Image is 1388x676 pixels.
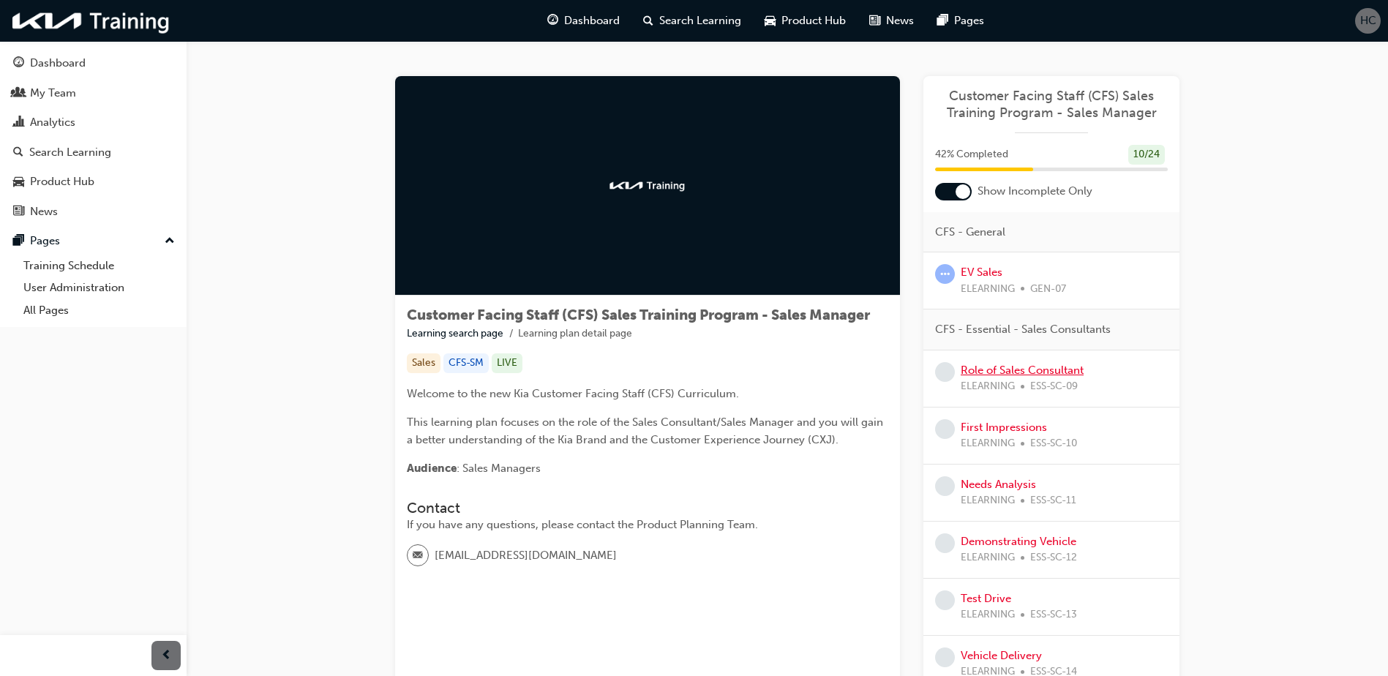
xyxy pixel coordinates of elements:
[492,353,522,373] div: LIVE
[659,12,741,29] span: Search Learning
[30,55,86,72] div: Dashboard
[30,85,76,102] div: My Team
[631,6,753,36] a: search-iconSearch Learning
[935,88,1168,121] a: Customer Facing Staff (CFS) Sales Training Program - Sales Manager
[607,179,688,193] img: kia-training
[29,144,111,161] div: Search Learning
[935,476,955,496] span: learningRecordVerb_NONE-icon
[961,649,1042,662] a: Vehicle Delivery
[6,228,181,255] button: Pages
[978,183,1092,200] span: Show Incomplete Only
[1030,492,1076,509] span: ESS-SC-11
[457,462,541,475] span: : Sales Managers
[407,387,739,400] span: Welcome to the new Kia Customer Facing Staff (CFS) Curriculum.
[926,6,996,36] a: pages-iconPages
[935,590,955,610] span: learningRecordVerb_NONE-icon
[961,478,1036,491] a: Needs Analysis
[858,6,926,36] a: news-iconNews
[6,47,181,228] button: DashboardMy TeamAnalyticsSearch LearningProduct HubNews
[30,203,58,220] div: News
[961,378,1015,395] span: ELEARNING
[1030,281,1066,298] span: GEN-07
[18,277,181,299] a: User Administration
[643,12,653,30] span: search-icon
[954,12,984,29] span: Pages
[161,647,172,665] span: prev-icon
[30,233,60,249] div: Pages
[765,12,776,30] span: car-icon
[413,547,423,566] span: email-icon
[961,421,1047,434] a: First Impressions
[435,547,617,564] span: [EMAIL_ADDRESS][DOMAIN_NAME]
[6,50,181,77] a: Dashboard
[1355,8,1381,34] button: HC
[961,492,1015,509] span: ELEARNING
[30,173,94,190] div: Product Hub
[6,139,181,166] a: Search Learning
[935,362,955,382] span: learningRecordVerb_NONE-icon
[1030,549,1077,566] span: ESS-SC-12
[547,12,558,30] span: guage-icon
[13,146,23,159] span: search-icon
[6,168,181,195] a: Product Hub
[6,80,181,107] a: My Team
[18,255,181,277] a: Training Schedule
[13,206,24,219] span: news-icon
[13,116,24,129] span: chart-icon
[935,224,1005,241] span: CFS - General
[937,12,948,30] span: pages-icon
[935,419,955,439] span: learningRecordVerb_NONE-icon
[753,6,858,36] a: car-iconProduct Hub
[536,6,631,36] a: guage-iconDashboard
[961,281,1015,298] span: ELEARNING
[935,533,955,553] span: learningRecordVerb_NONE-icon
[961,435,1015,452] span: ELEARNING
[407,327,503,339] a: Learning search page
[935,647,955,667] span: learningRecordVerb_NONE-icon
[407,353,440,373] div: Sales
[1360,12,1376,29] span: HC
[961,549,1015,566] span: ELEARNING
[443,353,489,373] div: CFS-SM
[30,114,75,131] div: Analytics
[935,146,1008,163] span: 42 % Completed
[1128,145,1165,165] div: 10 / 24
[13,235,24,248] span: pages-icon
[518,326,632,342] li: Learning plan detail page
[1030,435,1077,452] span: ESS-SC-10
[407,462,457,475] span: Audience
[961,606,1015,623] span: ELEARNING
[13,176,24,189] span: car-icon
[869,12,880,30] span: news-icon
[961,592,1011,605] a: Test Drive
[564,12,620,29] span: Dashboard
[1030,378,1078,395] span: ESS-SC-09
[407,307,870,323] span: Customer Facing Staff (CFS) Sales Training Program - Sales Manager
[13,87,24,100] span: people-icon
[781,12,846,29] span: Product Hub
[886,12,914,29] span: News
[165,232,175,251] span: up-icon
[6,198,181,225] a: News
[407,416,886,446] span: This learning plan focuses on the role of the Sales Consultant/Sales Manager and you will gain a ...
[935,264,955,284] span: learningRecordVerb_ATTEMPT-icon
[18,299,181,322] a: All Pages
[961,364,1084,377] a: Role of Sales Consultant
[7,6,176,36] img: kia-training
[13,57,24,70] span: guage-icon
[935,321,1111,338] span: CFS - Essential - Sales Consultants
[961,266,1002,279] a: EV Sales
[407,500,888,517] h3: Contact
[407,517,888,533] div: If you have any questions, please contact the Product Planning Team.
[1030,606,1077,623] span: ESS-SC-13
[961,535,1076,548] a: Demonstrating Vehicle
[6,109,181,136] a: Analytics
